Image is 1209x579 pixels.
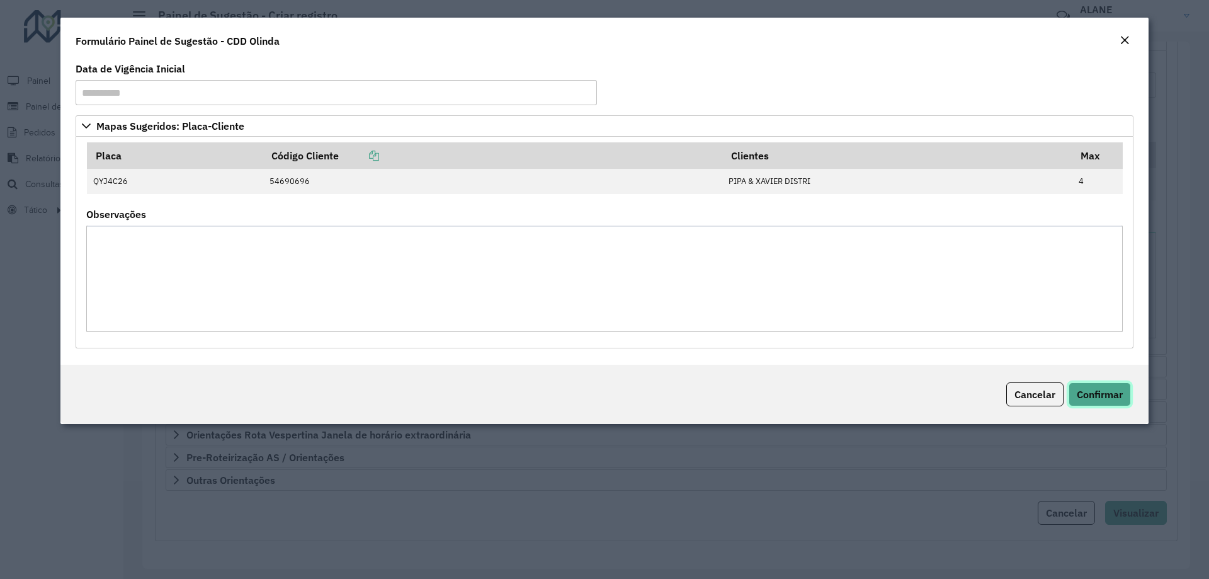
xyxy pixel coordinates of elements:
div: Mapas Sugeridos: Placa-Cliente [76,137,1133,348]
th: Max [1072,142,1123,169]
button: Confirmar [1069,382,1131,406]
button: Cancelar [1006,382,1064,406]
span: Mapas Sugeridos: Placa-Cliente [96,121,244,131]
td: 54690696 [263,169,722,194]
em: Fechar [1120,35,1130,45]
th: Código Cliente [263,142,722,169]
button: Close [1116,33,1133,49]
span: Cancelar [1014,388,1055,401]
a: Copiar [339,149,379,162]
th: Clientes [722,142,1072,169]
span: Confirmar [1077,388,1123,401]
a: Mapas Sugeridos: Placa-Cliente [76,115,1133,137]
th: Placa [87,142,263,169]
label: Data de Vigência Inicial [76,61,185,76]
td: PIPA & XAVIER DISTRI [722,169,1072,194]
td: QYJ4C26 [87,169,263,194]
h4: Formulário Painel de Sugestão - CDD Olinda [76,33,280,49]
label: Observações [86,207,146,222]
td: 4 [1072,169,1123,194]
